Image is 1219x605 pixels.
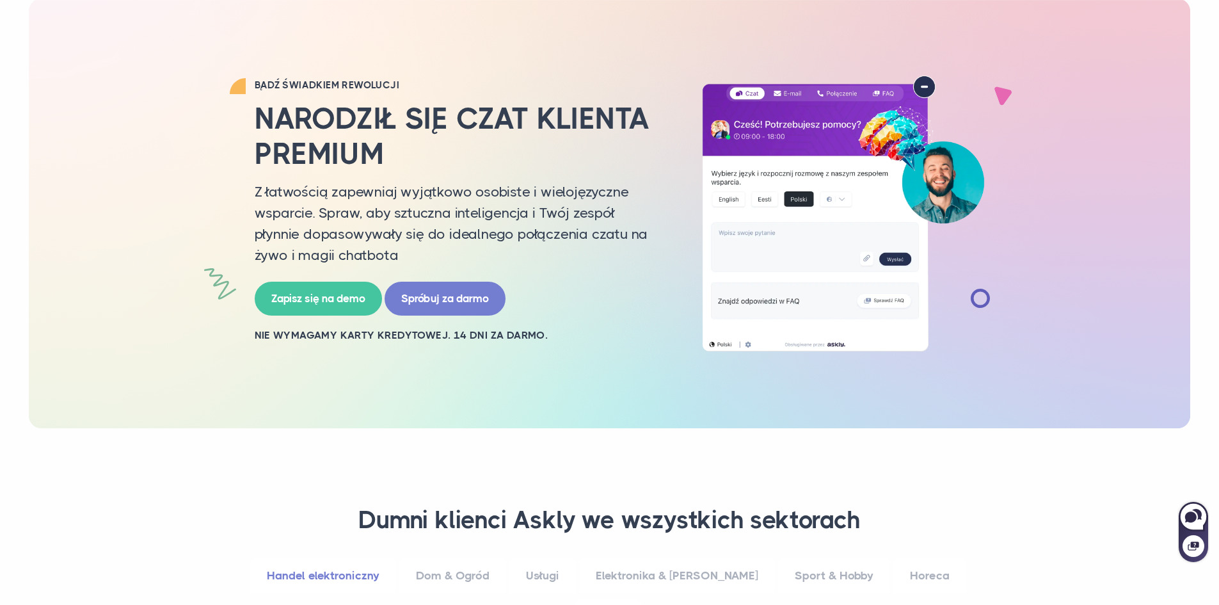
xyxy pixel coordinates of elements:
[399,558,506,593] a: Dom & Ogród
[893,558,966,593] a: Horeca
[579,558,775,593] a: Elektronika & [PERSON_NAME]
[1177,499,1209,563] iframe: Askly chat
[250,558,396,593] a: Handel elektroniczny
[255,181,658,266] p: Z łatwością zapewniaj wyjątkowo osobiste i wielojęzyczne wsparcie. Spraw, aby sztuczna inteligenc...
[255,101,658,172] h2: Narodził się czat klienta premium
[385,282,506,316] a: Spróbuj za darmo
[778,558,890,593] a: Sport & Hobby
[255,328,658,343] h2: Nie wymagamy karty kredytowej. 14 dni za darmo.
[677,76,1010,352] img: Wielojęzyczny czat AI
[213,505,1007,536] h3: Dumni klienci Askly we wszystkich sektorach
[255,282,382,316] a: Zapisz się na demo
[509,558,576,593] a: Usługi
[255,79,658,92] h2: Bądź świadkiem rewolucji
